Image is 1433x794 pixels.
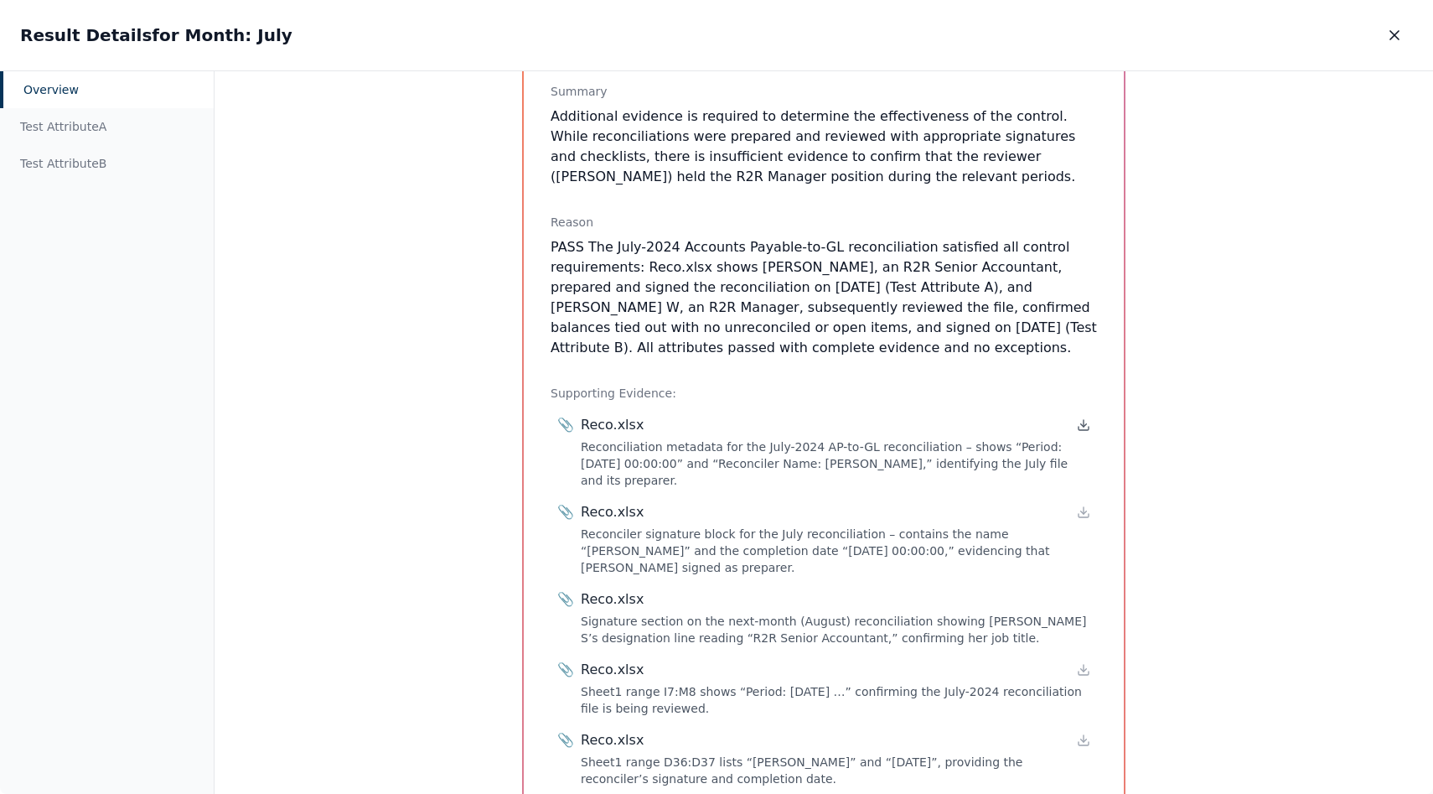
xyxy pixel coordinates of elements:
[557,730,574,750] span: 📎
[581,613,1090,646] div: Signature section on the next-month (August) reconciliation showing [PERSON_NAME] S’s designation...
[581,683,1090,717] div: Sheet1 range I7:M8 shows “Period: [DATE] …” confirming the July-2024 reconciliation file is being...
[20,23,292,47] h2: Result Details for Month: July
[557,415,574,435] span: 📎
[551,214,1097,231] div: Reason
[551,83,1097,100] div: Summary
[581,526,1090,576] div: Reconciler signature block for the July reconciliation – contains the name “[PERSON_NAME]” and th...
[557,660,574,680] span: 📎
[1077,506,1090,519] a: Download file
[581,439,1090,489] div: Reconciliation metadata for the July-2024 AP-to-GL reconciliation – shows “Period: [DATE] 00:00:0...
[551,237,1097,358] p: PASS The July-2024 Accounts Payable-to-GL reconciliation satisfied all control requirements: Reco...
[581,660,644,680] div: Reco.xlsx
[1077,418,1090,432] a: Download file
[581,589,644,610] div: Reco.xlsx
[1077,734,1090,747] a: Download file
[581,415,644,435] div: Reco.xlsx
[581,730,644,750] div: Reco.xlsx
[581,502,644,522] div: Reco.xlsx
[557,589,574,610] span: 📎
[1077,663,1090,677] a: Download file
[581,754,1090,787] div: Sheet1 range D36:D37 lists “[PERSON_NAME]” and “[DATE]”, providing the reconciler’s signature and...
[557,502,574,522] span: 📎
[551,106,1097,187] p: Additional evidence is required to determine the effectiveness of the control. While reconciliati...
[551,385,1097,402] div: Supporting Evidence:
